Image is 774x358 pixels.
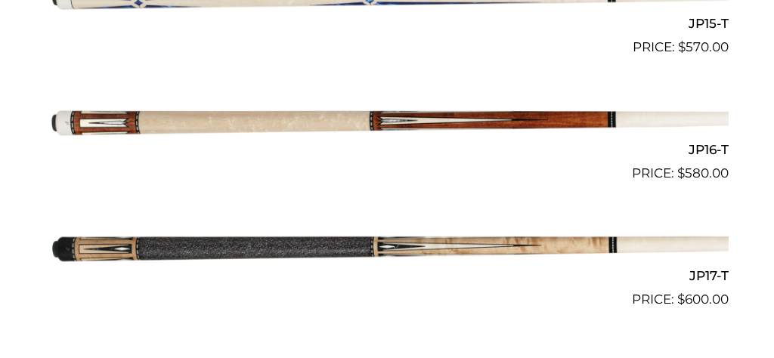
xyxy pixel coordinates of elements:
[45,190,729,303] img: JP17-T
[678,39,729,54] bdi: 570.00
[45,190,729,309] a: JP17-T $600.00
[677,165,729,181] bdi: 580.00
[677,292,685,307] span: $
[677,165,685,181] span: $
[678,39,686,54] span: $
[45,63,729,183] a: JP16-T $580.00
[45,63,729,177] img: JP16-T
[677,292,729,307] bdi: 600.00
